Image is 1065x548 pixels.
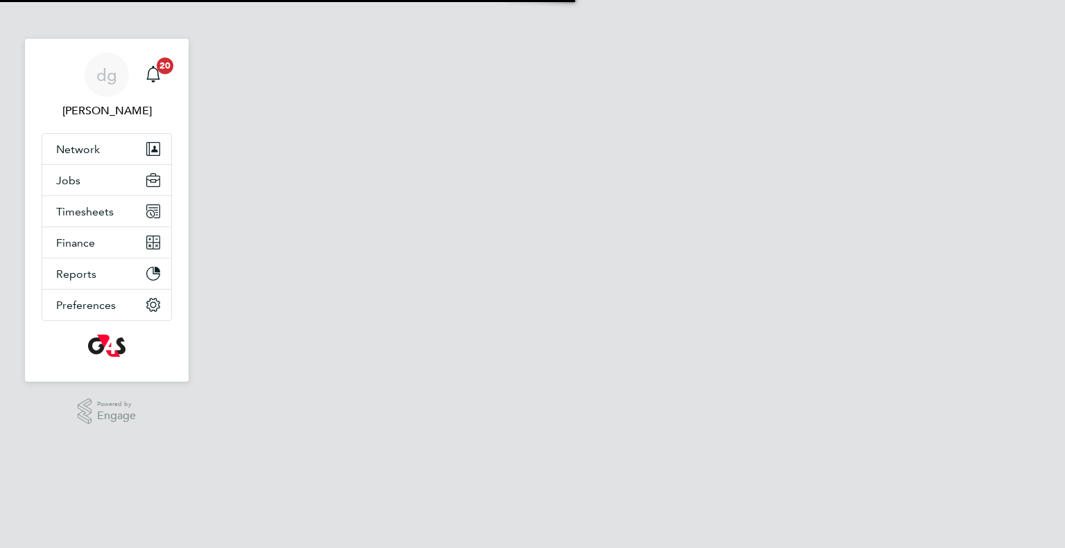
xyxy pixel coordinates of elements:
span: Powered by [97,398,136,410]
button: Network [42,134,171,164]
span: Reports [56,267,96,281]
span: Engage [97,410,136,422]
a: 20 [139,53,167,97]
span: Timesheets [56,205,114,218]
span: Preferences [56,299,116,312]
button: Preferences [42,290,171,320]
a: Go to home page [42,335,172,357]
button: Finance [42,227,171,258]
img: g4s-logo-retina.png [88,335,125,357]
span: Network [56,143,100,156]
button: Timesheets [42,196,171,227]
nav: Main navigation [25,39,189,382]
span: dg [96,66,117,84]
a: dg[PERSON_NAME] [42,53,172,119]
button: Reports [42,258,171,289]
span: Jobs [56,174,80,187]
span: 20 [157,58,173,74]
span: dharmisha gohil [42,103,172,119]
button: Jobs [42,165,171,195]
span: Finance [56,236,95,249]
a: Powered byEngage [78,398,137,425]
